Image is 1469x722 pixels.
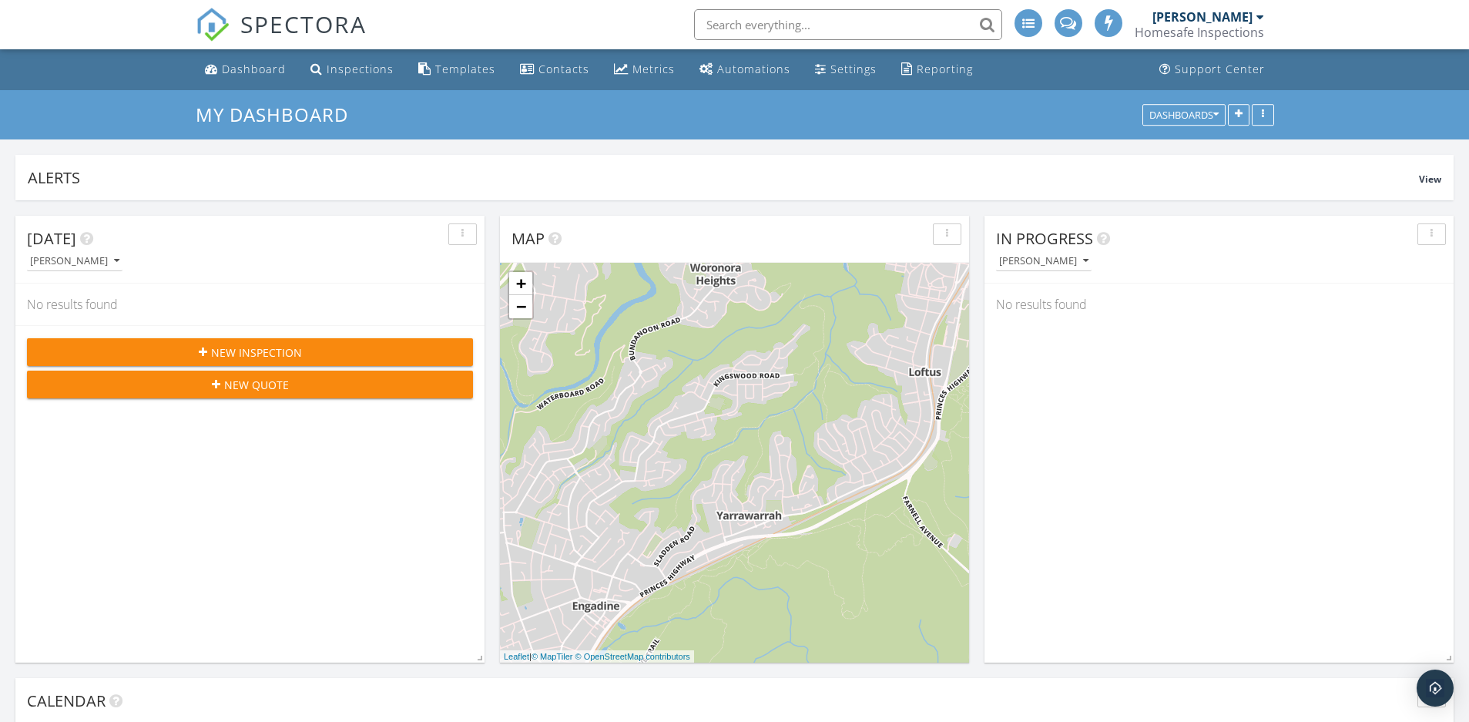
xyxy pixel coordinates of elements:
[240,8,367,40] span: SPECTORA
[509,272,532,295] a: Zoom in
[511,228,545,249] span: Map
[304,55,400,84] a: Inspections
[632,62,675,76] div: Metrics
[224,377,289,393] span: New Quote
[196,102,361,127] a: My Dashboard
[27,690,106,711] span: Calendar
[693,55,797,84] a: Automations (Advanced)
[809,55,883,84] a: Settings
[500,650,694,663] div: |
[211,344,302,361] span: New Inspection
[196,8,230,42] img: The Best Home Inspection Software - Spectora
[575,652,690,661] a: © OpenStreetMap contributors
[984,284,1454,325] div: No results found
[222,62,286,76] div: Dashboard
[1417,670,1454,707] div: Open Intercom Messenger
[1153,55,1271,84] a: Support Center
[1142,104,1226,126] button: Dashboards
[1135,25,1264,40] div: Homesafe Inspections
[27,338,473,366] button: New Inspection
[1152,9,1253,25] div: [PERSON_NAME]
[504,652,529,661] a: Leaflet
[327,62,394,76] div: Inspections
[27,228,76,249] span: [DATE]
[830,62,877,76] div: Settings
[435,62,495,76] div: Templates
[1419,173,1441,186] span: View
[608,55,681,84] a: Metrics
[412,55,501,84] a: Templates
[538,62,589,76] div: Contacts
[1175,62,1265,76] div: Support Center
[996,251,1092,272] button: [PERSON_NAME]
[694,9,1002,40] input: Search everything...
[917,62,973,76] div: Reporting
[27,371,473,398] button: New Quote
[717,62,790,76] div: Automations
[28,167,1419,188] div: Alerts
[996,228,1093,249] span: In Progress
[30,256,119,267] div: [PERSON_NAME]
[199,55,292,84] a: Dashboard
[895,55,979,84] a: Reporting
[532,652,573,661] a: © MapTiler
[15,284,485,325] div: No results found
[999,256,1088,267] div: [PERSON_NAME]
[509,295,532,318] a: Zoom out
[27,251,122,272] button: [PERSON_NAME]
[1149,109,1219,120] div: Dashboards
[514,55,595,84] a: Contacts
[196,21,367,53] a: SPECTORA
